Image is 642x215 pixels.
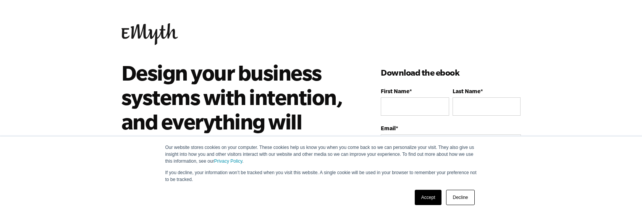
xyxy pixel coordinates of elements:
span: First Name [381,88,409,94]
a: Decline [446,190,474,205]
a: Privacy Policy [214,158,243,164]
img: EMyth [121,23,178,45]
p: Our website stores cookies on your computer. These cookies help us know you when you come back so... [165,144,477,165]
span: Email [381,125,396,131]
h3: Download the ebook [381,66,521,79]
a: Accept [415,190,442,205]
span: Last Name [453,88,480,94]
p: If you decline, your information won’t be tracked when you visit this website. A single cookie wi... [165,169,477,183]
h2: Design your business systems with intention, and everything will change. [121,60,347,158]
